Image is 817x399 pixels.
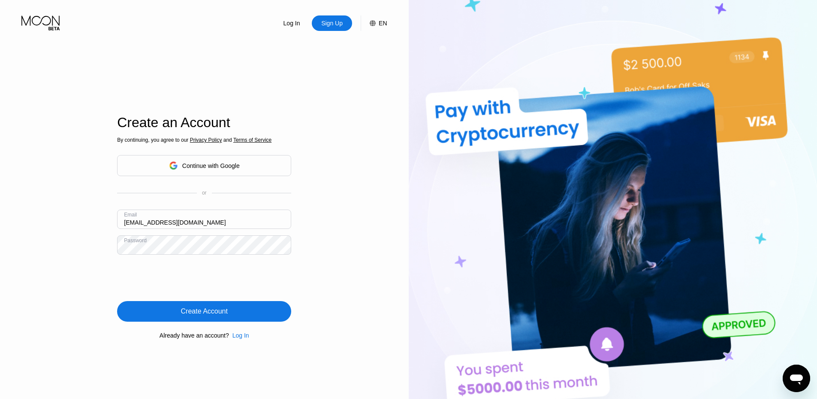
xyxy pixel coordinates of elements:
[232,332,249,339] div: Log In
[312,15,352,31] div: Sign Up
[783,365,810,392] iframe: Button to launch messaging window
[379,20,387,27] div: EN
[202,190,207,196] div: or
[222,137,233,143] span: and
[117,155,291,176] div: Continue with Google
[181,307,228,316] div: Create Account
[117,261,247,295] iframe: reCAPTCHA
[233,137,271,143] span: Terms of Service
[160,332,229,339] div: Already have an account?
[182,162,240,169] div: Continue with Google
[124,238,147,244] div: Password
[271,15,312,31] div: Log In
[361,15,387,31] div: EN
[117,137,291,143] div: By continuing, you agree to our
[283,19,301,27] div: Log In
[124,212,137,218] div: Email
[320,19,344,27] div: Sign Up
[229,332,249,339] div: Log In
[117,115,291,131] div: Create an Account
[190,137,222,143] span: Privacy Policy
[117,301,291,322] div: Create Account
